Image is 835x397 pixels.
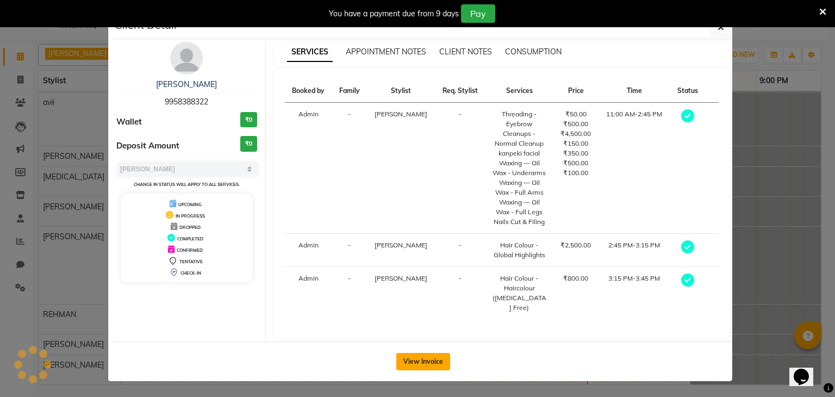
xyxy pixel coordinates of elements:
[134,182,240,187] small: Change in status will apply to all services.
[560,168,592,178] div: ₹100.00
[285,234,332,267] td: Admin
[505,47,562,57] span: CONSUMPTION
[553,79,599,103] th: Price
[560,109,592,119] div: ₹50.00
[165,97,208,107] span: 9958388322
[560,274,592,283] div: ₹800.00
[346,47,426,57] span: APPOINTMENT NOTES
[116,116,142,128] span: Wallet
[179,225,201,230] span: DROPPED
[177,236,203,241] span: COMPLETED
[240,136,257,152] h3: ₹0
[178,202,202,207] span: UPCOMING
[670,79,705,103] th: Status
[287,42,333,62] span: SERVICES
[461,4,495,23] button: Pay
[485,79,553,103] th: Services
[285,103,332,234] td: Admin
[560,129,592,139] div: ₹4,500.00
[599,234,670,267] td: 2:45 PM-3:15 PM
[329,8,459,20] div: You have a payment due from 9 days
[560,158,592,168] div: ₹500.00
[492,158,547,178] div: Waxing — Oil Wax - Underarms
[240,112,257,128] h3: ₹0
[435,79,485,103] th: Req. Stylist
[332,79,367,103] th: Family
[492,217,547,227] div: Nails Cut & Filing
[367,79,435,103] th: Stylist
[492,148,547,158] div: kanpeki facial
[116,140,179,152] span: Deposit Amount
[180,270,201,276] span: CHECK-IN
[560,148,592,158] div: ₹350.00
[332,103,367,234] td: -
[332,267,367,320] td: -
[599,103,670,234] td: 11:00 AM-2:45 PM
[375,241,427,249] span: [PERSON_NAME]
[789,353,824,386] iframe: chat widget
[560,139,592,148] div: ₹150.00
[439,47,492,57] span: CLIENT NOTES
[492,129,547,148] div: Cleanups - Normal Cleanup
[375,110,427,118] span: [PERSON_NAME]
[170,42,203,75] img: avatar
[492,197,547,217] div: Waxing — Oil Wax - Full Legs
[156,79,217,89] a: [PERSON_NAME]
[285,267,332,320] td: Admin
[285,79,332,103] th: Booked by
[179,259,203,264] span: TENTATIVE
[599,79,670,103] th: Time
[176,213,205,219] span: IN PROGRESS
[599,267,670,320] td: 3:15 PM-3:45 PM
[435,267,485,320] td: -
[375,274,427,282] span: [PERSON_NAME]
[492,240,547,260] div: Hair Colour - Global Highlights
[560,240,592,250] div: ₹2,500.00
[435,234,485,267] td: -
[177,247,203,253] span: CONFIRMED
[332,234,367,267] td: -
[560,119,592,129] div: ₹500.00
[492,178,547,197] div: Waxing — Oil Wax - Full Arms
[492,109,547,129] div: Threading - Eyebrow
[435,103,485,234] td: -
[492,274,547,313] div: Hair Colour - Haircolour ([MEDICAL_DATA] Free)
[396,353,450,370] button: View Invoice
